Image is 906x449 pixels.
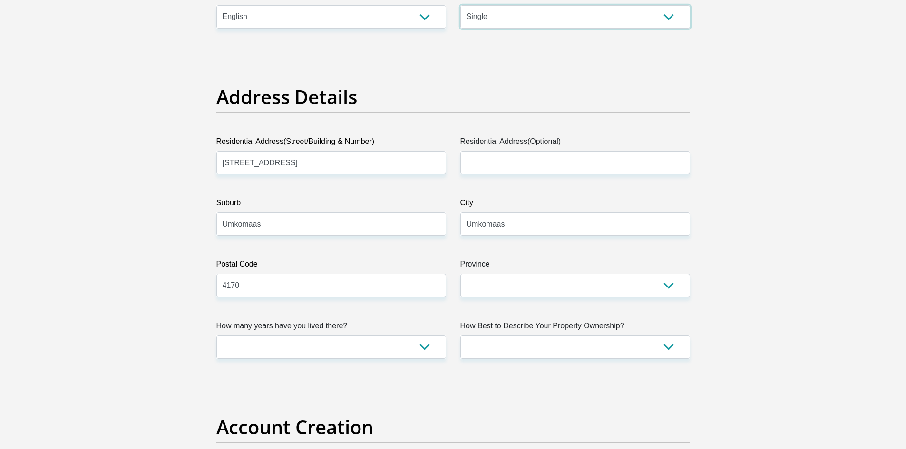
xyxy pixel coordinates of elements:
input: Address line 2 (Optional) [460,151,690,174]
label: Residential Address(Street/Building & Number) [216,136,446,151]
label: Residential Address(Optional) [460,136,690,151]
label: City [460,197,690,212]
label: Suburb [216,197,446,212]
select: Please Select a Province [460,274,690,297]
label: Province [460,258,690,274]
label: How many years have you lived there? [216,320,446,335]
input: Suburb [216,212,446,236]
input: City [460,212,690,236]
select: Please select a value [460,335,690,359]
label: Postal Code [216,258,446,274]
select: Please select a value [216,335,446,359]
input: Postal Code [216,274,446,297]
label: How Best to Describe Your Property Ownership? [460,320,690,335]
input: Valid residential address [216,151,446,174]
h2: Address Details [216,86,690,108]
h2: Account Creation [216,416,690,439]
